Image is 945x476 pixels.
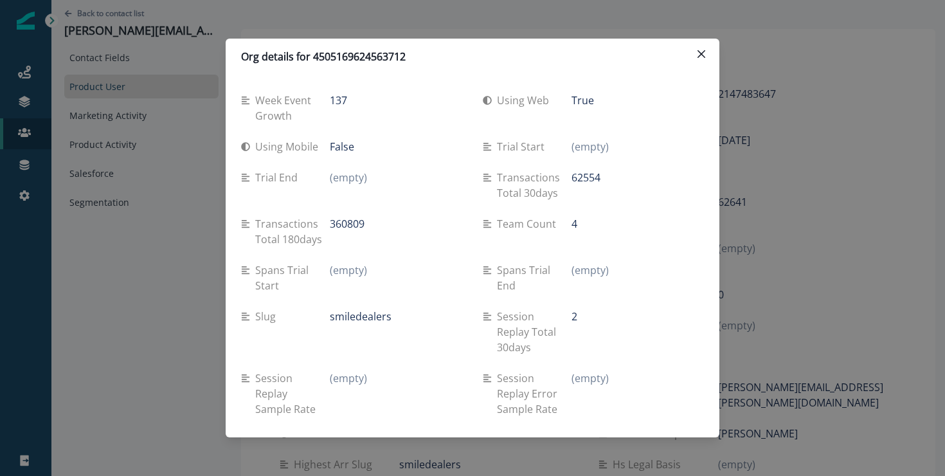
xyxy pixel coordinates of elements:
p: Team count [497,216,561,232]
p: Spans trial start [255,262,330,293]
p: (empty) [330,371,367,386]
p: (empty) [330,262,367,278]
p: 62554 [571,170,600,185]
p: Trial end [255,170,303,185]
p: Session replay total 30days [497,309,571,355]
p: Week event growth [255,93,330,124]
p: 360809 [330,216,364,232]
p: 4 [571,216,577,232]
p: 137 [330,93,347,108]
p: 2 [571,309,577,324]
p: Session replay sample rate [255,371,330,417]
p: Session replay error sample rate [497,371,571,417]
p: Slug [255,309,281,324]
p: Transactions total 30days [497,170,571,201]
p: (empty) [571,371,609,386]
p: (empty) [330,170,367,185]
button: Close [691,44,712,64]
p: (empty) [571,262,609,278]
p: Trial start [497,139,550,154]
p: Using web [497,93,554,108]
p: Spans trial end [497,262,571,293]
p: smiledealers [330,309,392,324]
p: True [571,93,594,108]
p: Using mobile [255,139,323,154]
p: Org details for 4505169624563712 [241,49,406,64]
p: (empty) [571,139,609,154]
p: Transactions total 180days [255,216,330,247]
p: False [330,139,354,154]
